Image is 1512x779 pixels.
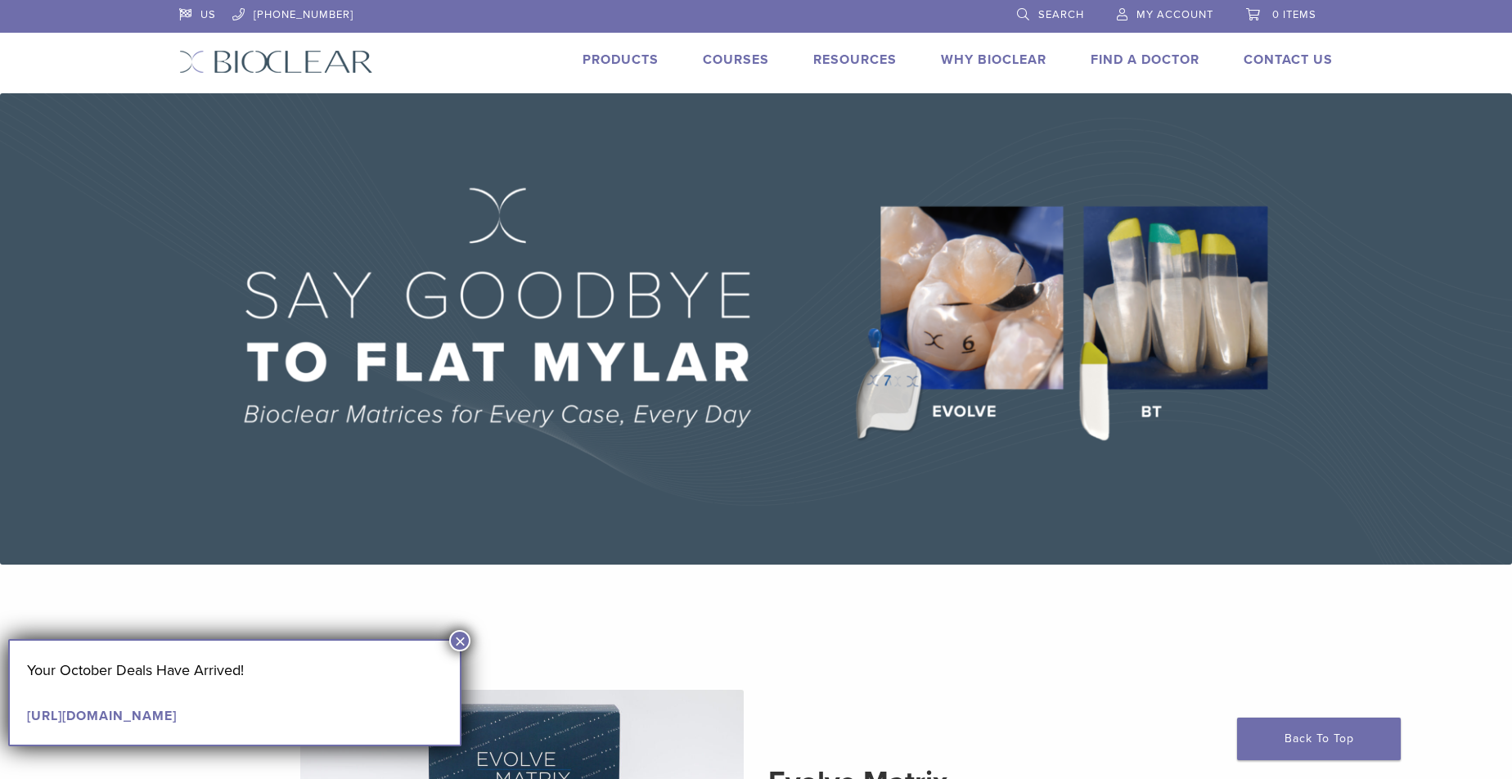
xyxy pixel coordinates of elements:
span: Search [1038,8,1084,21]
a: [URL][DOMAIN_NAME] [27,708,177,724]
span: My Account [1136,8,1213,21]
a: Resources [813,52,897,68]
a: Products [583,52,659,68]
img: Bioclear [179,50,373,74]
a: Back To Top [1237,718,1401,760]
a: Find A Doctor [1091,52,1199,68]
a: Courses [703,52,769,68]
span: 0 items [1272,8,1316,21]
a: Why Bioclear [941,52,1046,68]
p: Your October Deals Have Arrived! [27,658,443,682]
a: Contact Us [1244,52,1333,68]
button: Close [449,630,470,651]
